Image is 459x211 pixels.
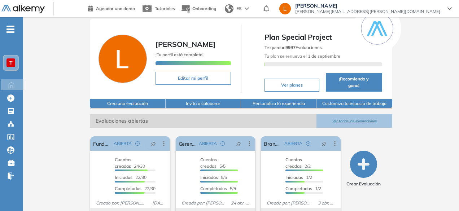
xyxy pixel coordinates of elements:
[166,99,241,109] button: Invita a colaborar
[265,32,382,43] span: Plan Special Project
[145,138,161,149] button: pushpin
[115,175,147,180] span: 22/30
[90,114,316,128] span: Evaluaciones abiertas
[1,5,45,14] img: Logo
[306,141,310,146] span: check-circle
[316,114,392,128] button: Ver todas las evaluaciones
[307,53,340,59] b: 1 de septiembre
[99,35,147,83] img: Foto de perfil
[241,99,316,109] button: Personaliza la experiencia
[93,200,149,206] span: Creado por: [PERSON_NAME]
[135,141,140,146] span: check-circle
[225,4,233,13] img: world
[265,79,319,92] button: Ver planes
[236,141,241,146] span: pushpin
[285,157,302,169] span: Cuentas creadas
[200,175,218,180] span: Iniciadas
[115,157,131,169] span: Cuentas creadas
[179,136,196,151] a: Gerente de Planta
[156,52,204,57] span: ¡Tu perfil está completo!
[285,186,312,191] span: Completados
[264,136,281,151] a: Brand Manager
[181,1,216,17] button: Onboarding
[115,175,132,180] span: Iniciadas
[115,157,145,169] span: 24/30
[285,157,311,169] span: 2/2
[285,175,303,180] span: Iniciadas
[200,175,227,180] span: 5/5
[316,99,392,109] button: Customiza tu espacio de trabajo
[264,200,315,206] span: Creado por: [PERSON_NAME]
[265,53,340,59] span: Tu plan se renueva el
[155,6,175,11] span: Tutoriales
[284,140,302,147] span: ABIERTA
[200,186,227,191] span: Completados
[316,138,332,149] button: pushpin
[156,72,231,85] button: Editar mi perfil
[93,136,111,151] a: Fundamentos de Excel
[285,186,321,191] span: 1/2
[199,140,217,147] span: ABIERTA
[265,45,322,50] span: Te quedan Evaluaciones
[151,141,156,146] span: pushpin
[96,6,135,11] span: Agendar una demo
[114,140,132,147] span: ABIERTA
[200,157,217,169] span: Cuentas creadas
[156,40,215,49] span: [PERSON_NAME]
[236,5,242,12] span: ES
[329,127,459,211] iframe: Chat Widget
[326,73,382,92] button: ¡Recomienda y gana!
[90,99,165,109] button: Crea una evaluación
[115,186,141,191] span: Completados
[322,141,327,146] span: pushpin
[295,3,440,9] span: [PERSON_NAME]
[88,4,135,12] a: Agendar una demo
[149,200,167,206] span: [DATE]
[228,200,252,206] span: 24 abr. 2025
[200,157,226,169] span: 5/5
[115,186,156,191] span: 22/30
[285,175,312,180] span: 1/2
[179,200,228,206] span: Creado por: [PERSON_NAME]
[6,28,14,30] i: -
[285,45,296,50] b: 9997
[329,127,459,211] div: Widget de chat
[245,7,249,10] img: arrow
[315,200,338,206] span: 3 abr. 2025
[231,138,246,149] button: pushpin
[192,6,216,11] span: Onboarding
[220,141,225,146] span: check-circle
[200,186,236,191] span: 5/5
[295,9,440,14] span: [PERSON_NAME][EMAIL_ADDRESS][PERSON_NAME][DOMAIN_NAME]
[9,60,13,66] span: T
